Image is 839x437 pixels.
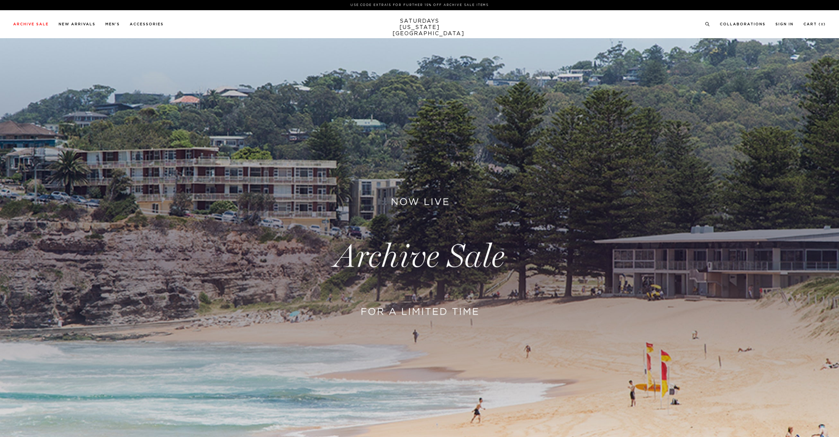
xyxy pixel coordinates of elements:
p: Use Code EXTRA15 for Further 15% Off Archive Sale Items [16,3,823,8]
a: Sign In [775,22,794,26]
a: Archive Sale [13,22,49,26]
a: New Arrivals [59,22,95,26]
a: SATURDAYS[US_STATE][GEOGRAPHIC_DATA] [392,18,447,37]
a: Collaborations [720,22,766,26]
a: Cart (0) [803,22,826,26]
small: 0 [821,23,824,26]
a: Men's [105,22,120,26]
a: Accessories [130,22,164,26]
